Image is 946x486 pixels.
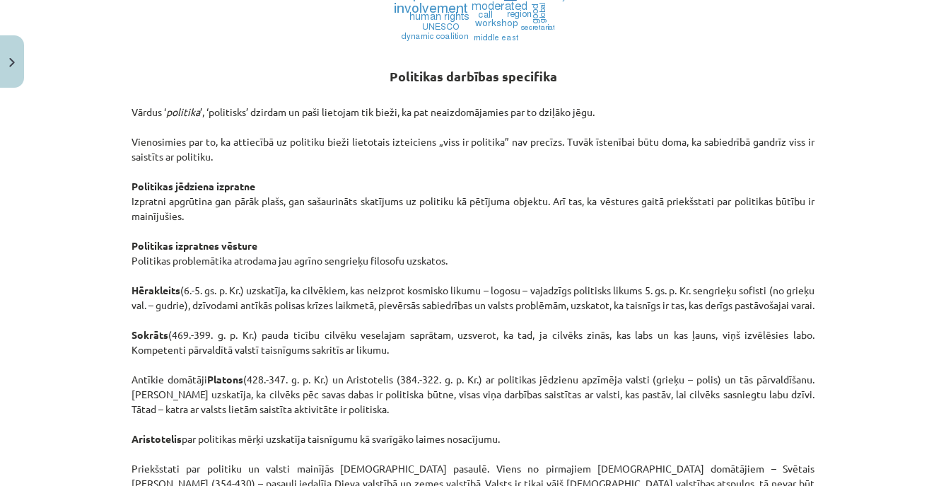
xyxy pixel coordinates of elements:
[132,180,255,192] strong: Politikas jēdziena izpratne
[207,373,243,386] strong: Platons
[132,284,180,296] strong: Hērakleits
[132,432,182,445] strong: Aristotelis
[132,239,257,252] strong: Politikas izpratnes vēsture
[9,58,15,67] img: icon-close-lesson-0947bae3869378f0d4975bcd49f059093ad1ed9edebbc8119c70593378902aed.svg
[132,328,168,341] strong: Sokrāts
[166,105,200,118] em: politika
[390,68,557,84] strong: Politikas darbības specifika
